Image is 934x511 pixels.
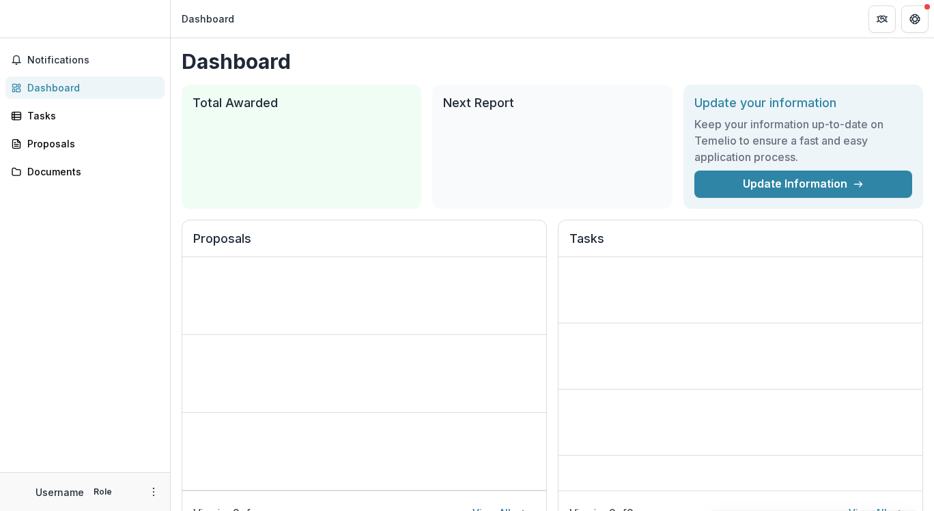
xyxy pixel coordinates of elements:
[5,76,165,99] a: Dashboard
[694,96,912,111] h2: Update your information
[694,116,912,165] h3: Keep your information up-to-date on Temelio to ensure a fast and easy application process.
[27,81,154,95] div: Dashboard
[89,486,116,498] p: Role
[569,231,911,257] h2: Tasks
[193,96,410,111] h2: Total Awarded
[182,49,923,74] h1: Dashboard
[694,171,912,198] a: Update Information
[27,164,154,179] div: Documents
[5,49,165,71] button: Notifications
[193,231,535,257] h2: Proposals
[868,5,896,33] button: Partners
[5,160,165,183] a: Documents
[443,96,661,111] h2: Next Report
[5,104,165,127] a: Tasks
[145,484,162,500] button: More
[27,108,154,123] div: Tasks
[182,12,234,26] div: Dashboard
[901,5,929,33] button: Get Help
[27,55,159,66] span: Notifications
[5,132,165,155] a: Proposals
[176,9,240,29] nav: breadcrumb
[27,136,154,151] div: Proposals
[36,485,84,499] p: Username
